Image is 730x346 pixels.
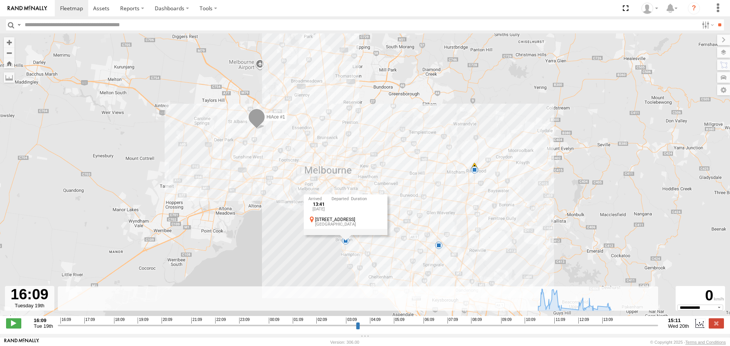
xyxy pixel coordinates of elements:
[6,318,21,328] label: Play/Stop
[191,318,202,324] span: 21:09
[4,47,14,58] button: Zoom out
[4,37,14,47] button: Zoom in
[330,340,359,344] div: Version: 306.00
[668,323,689,329] span: Wed 20th Aug 2025
[650,340,726,344] div: © Copyright 2025 -
[84,318,95,324] span: 17:09
[4,58,14,68] button: Zoom Home
[308,207,329,212] div: [DATE]
[554,318,565,324] span: 11:09
[668,318,689,323] strong: 15:11
[308,202,329,207] div: 13:41
[16,19,22,30] label: Search Query
[525,318,535,324] span: 10:09
[346,318,357,324] span: 03:09
[34,323,53,329] span: Tue 19th Aug 2025
[602,318,613,324] span: 13:09
[269,318,279,324] span: 00:09
[8,6,47,11] img: rand-logo.svg
[138,318,148,324] span: 19:09
[394,318,405,324] span: 05:09
[4,72,14,83] label: Measure
[4,338,39,346] a: Visit our Website
[717,85,730,95] label: Map Settings
[267,114,285,119] span: HiAce #1
[639,3,661,14] div: John Vu
[316,318,327,324] span: 02:09
[215,318,226,324] span: 22:09
[370,318,381,324] span: 04:09
[448,318,458,324] span: 07:09
[114,318,125,324] span: 18:09
[578,318,589,324] span: 12:09
[34,318,53,323] strong: 16:09
[162,318,172,324] span: 20:09
[501,318,512,324] span: 09:09
[424,318,434,324] span: 06:09
[315,222,383,226] div: [GEOGRAPHIC_DATA]
[688,2,700,14] i: ?
[239,318,250,324] span: 23:09
[315,217,383,222] div: [STREET_ADDRESS]
[677,287,724,305] div: 0
[471,318,482,324] span: 08:09
[699,19,715,30] label: Search Filter Options
[709,318,724,328] label: Close
[293,318,303,324] span: 01:09
[60,318,71,324] span: 16:09
[686,340,726,344] a: Terms and Conditions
